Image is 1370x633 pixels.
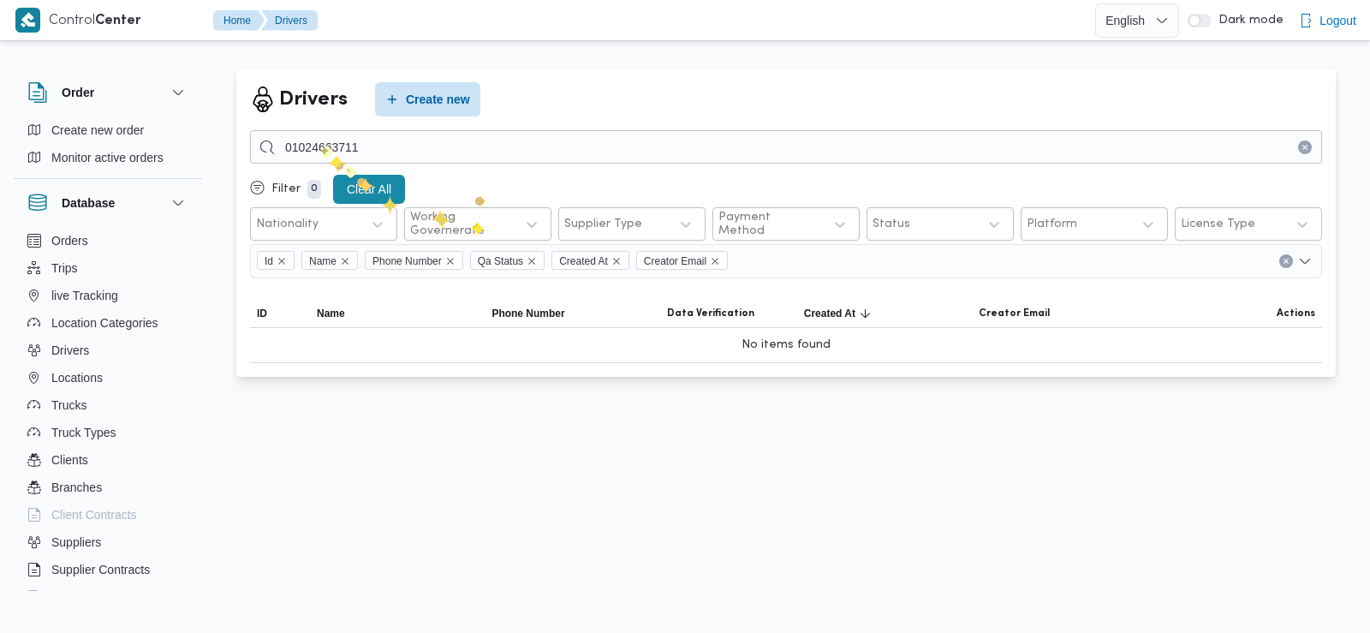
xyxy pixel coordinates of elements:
[51,258,78,278] span: Trips
[1277,307,1315,320] span: Actions
[21,583,195,611] button: Devices
[279,85,348,115] h2: Drivers
[333,175,405,204] button: Clear All
[62,193,115,213] h3: Database
[51,450,88,470] span: Clients
[277,256,287,266] button: Remove Id from selection in this group
[14,227,202,598] div: Database
[611,256,622,266] button: Remove Created At from selection in this group
[718,211,816,238] div: Payment Method
[410,211,508,238] div: Working Governerate
[27,193,188,213] button: Database
[51,285,118,306] span: live Tracking
[51,422,116,443] span: Truck Types
[307,180,321,199] p: 0
[340,256,350,266] button: Remove Name from selection in this group
[21,364,195,391] button: Locations
[51,477,102,498] span: Branches
[317,307,345,320] span: Name
[559,252,608,271] span: Created At
[667,307,754,320] span: Data Verification
[406,89,470,110] span: Create new
[1319,10,1356,31] span: Logout
[17,564,72,616] iframe: chat widget
[21,116,195,144] button: Create new order
[21,337,195,364] button: Drivers
[1298,254,1312,268] button: Open list of options
[21,501,195,528] button: Client Contracts
[51,313,158,333] span: Location Categories
[301,251,358,270] span: Name
[250,130,1322,164] input: Search...
[478,252,523,271] span: Qa Status
[636,251,728,270] span: Creator Email
[27,82,188,103] button: Order
[564,218,642,231] div: Supplier Type
[21,227,195,254] button: Orders
[375,82,480,116] button: Create new
[1181,218,1255,231] div: License Type
[1298,140,1312,154] button: Clear input
[797,300,972,327] button: Created AtSorted in descending order
[527,256,537,266] button: Remove Qa Status from selection in this group
[372,252,442,271] span: Phone Number
[51,120,144,140] span: Create new order
[310,300,485,327] button: Name
[250,300,310,327] button: ID
[710,256,720,266] button: Remove Creator Email from selection in this group
[51,340,89,361] span: Drivers
[51,395,86,415] span: Trucks
[257,251,295,270] span: Id
[1292,3,1363,38] button: Logout
[51,505,137,525] span: Client Contracts
[257,307,267,320] span: ID
[309,252,337,271] span: Name
[470,251,545,270] span: Qa Status
[21,474,195,501] button: Branches
[21,391,195,419] button: Trucks
[51,587,94,607] span: Devices
[271,182,301,196] p: Filter
[1212,14,1284,27] span: Dark mode
[51,147,164,168] span: Monitor active orders
[21,528,195,556] button: Suppliers
[14,116,202,178] div: Order
[742,335,831,355] span: No items found
[21,419,195,446] button: Truck Types
[261,10,318,31] button: Drivers
[1027,218,1077,231] div: Platform
[51,367,103,388] span: Locations
[213,10,265,31] button: Home
[21,309,195,337] button: Location Categories
[644,252,706,271] span: Creator Email
[491,307,564,320] span: Phone Number
[21,282,195,309] button: live Tracking
[1279,254,1293,268] button: Clear input
[485,300,659,327] button: Phone Number
[21,556,195,583] button: Supplier Contracts
[51,532,101,552] span: Suppliers
[95,15,141,27] b: Center
[15,8,40,33] img: X8yXhbKr1z7QwAAAABJRU5ErkJggg==
[979,307,1050,320] span: Creator Email
[365,251,463,270] span: Phone Number
[445,256,456,266] button: Remove Phone Number from selection in this group
[62,82,94,103] h3: Order
[21,144,195,171] button: Monitor active orders
[51,559,150,580] span: Supplier Contracts
[859,307,873,320] svg: Sorted in descending order
[256,218,319,231] div: Nationality
[551,251,629,270] span: Created At
[804,307,855,320] span: Created At; Sorted in descending order
[21,254,195,282] button: Trips
[21,446,195,474] button: Clients
[265,252,273,271] span: Id
[51,230,88,251] span: Orders
[873,218,910,231] div: Status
